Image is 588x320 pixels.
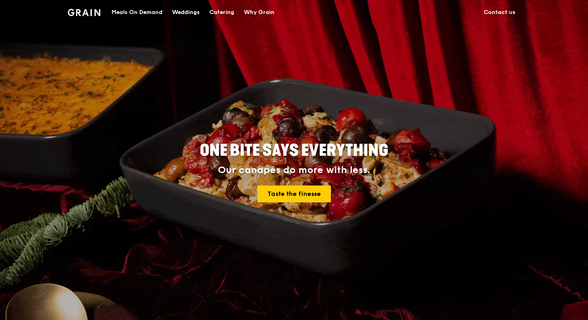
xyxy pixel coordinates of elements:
[209,0,234,24] div: Catering
[172,0,200,24] div: Weddings
[112,0,162,24] div: Meals On Demand
[479,0,520,24] a: Contact us
[150,165,438,176] div: Our canapés do more with less.
[167,0,205,24] a: Weddings
[239,0,279,24] a: Why Grain
[68,9,100,16] img: Grain
[205,0,239,24] a: Catering
[244,0,274,24] div: Why Grain
[200,141,388,160] span: ONE BITE SAYS EVERYTHING
[258,185,331,202] a: Taste the finesse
